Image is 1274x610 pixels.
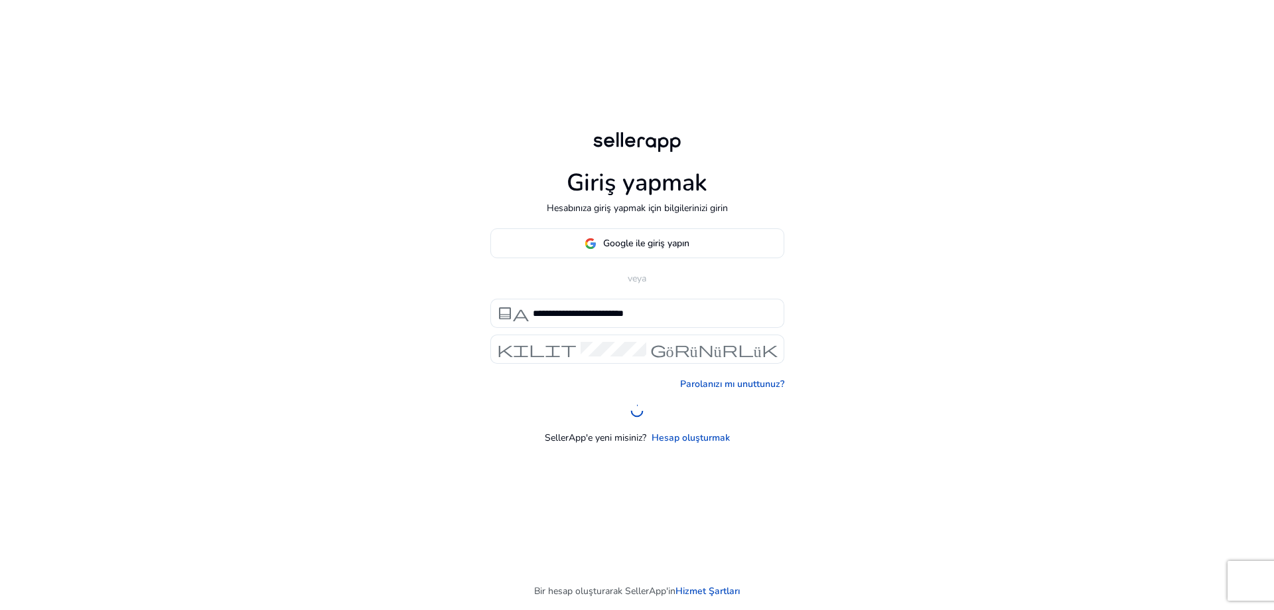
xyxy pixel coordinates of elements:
font: Bir hesap oluşturarak SellerApp'in [534,585,675,597]
a: Parolanızı mı unuttunuz? [680,377,784,391]
font: veya [628,272,646,285]
font: Giriş yapmak [567,167,707,199]
img: google-logo.svg [585,238,597,250]
font: kilit [497,340,577,358]
font: Parolanızı mı unuttunuz? [680,378,784,390]
font: posta [497,304,529,323]
font: Hizmet Şartları [675,585,740,597]
font: SellerApp'e yeni misiniz? [545,431,646,444]
font: Hesabınıza giriş yapmak için bilgilerinizi girin [547,202,728,214]
a: Hesap oluşturmak [652,431,730,445]
font: Google ile giriş yapın [603,237,689,250]
button: Google ile giriş yapın [490,228,784,258]
a: Hizmet Şartları [675,584,740,598]
font: görünürlük [650,340,778,358]
font: Hesap oluşturmak [652,431,730,444]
